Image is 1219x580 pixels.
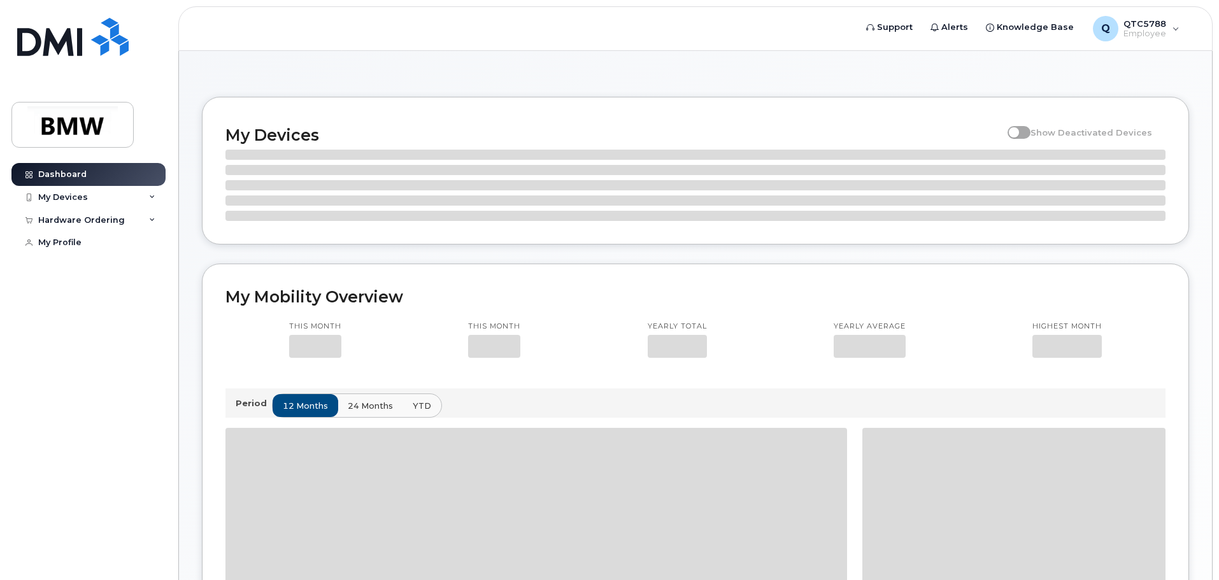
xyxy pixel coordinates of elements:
h2: My Mobility Overview [225,287,1166,306]
p: Yearly total [648,322,707,332]
h2: My Devices [225,125,1001,145]
p: Period [236,397,272,409]
span: 24 months [348,400,393,412]
span: YTD [413,400,431,412]
p: Highest month [1032,322,1102,332]
p: This month [289,322,341,332]
p: Yearly average [834,322,906,332]
input: Show Deactivated Devices [1008,120,1018,131]
p: This month [468,322,520,332]
span: Show Deactivated Devices [1030,127,1152,138]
